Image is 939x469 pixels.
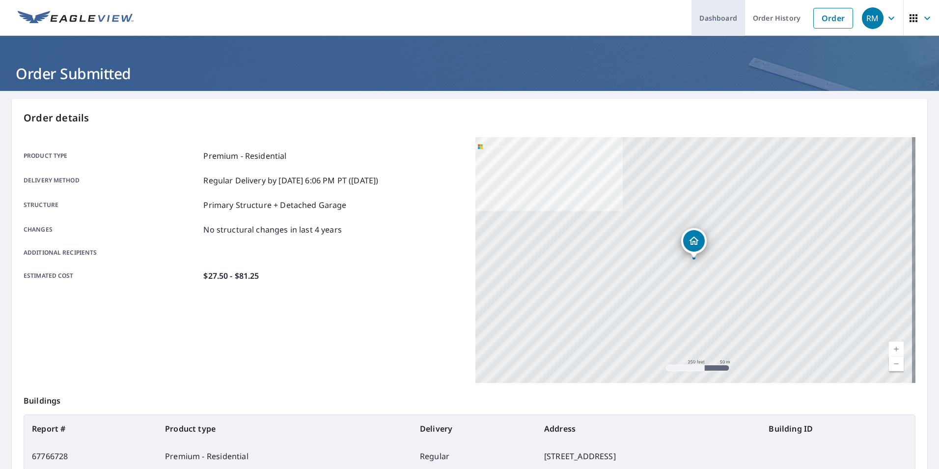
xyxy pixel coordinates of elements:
[889,356,904,371] a: Current Level 17, Zoom Out
[536,415,761,442] th: Address
[412,415,536,442] th: Delivery
[681,228,707,259] div: Dropped pin, building 1, Residential property, 326 Mountain Lake Cir Rainbow City, AL 35906
[813,8,853,29] a: Order
[157,415,412,442] th: Product type
[203,199,346,211] p: Primary Structure + Detached Garage
[24,150,199,162] p: Product type
[203,270,259,282] p: $27.50 - $81.25
[12,63,927,84] h1: Order Submitted
[24,248,199,257] p: Additional recipients
[203,175,378,186] p: Regular Delivery by [DATE] 6:06 PM PT ([DATE])
[24,270,199,282] p: Estimated cost
[24,224,199,235] p: Changes
[203,224,342,235] p: No structural changes in last 4 years
[862,7,884,29] div: RM
[24,415,157,442] th: Report #
[761,415,915,442] th: Building ID
[889,342,904,356] a: Current Level 17, Zoom In
[18,11,134,26] img: EV Logo
[24,175,199,186] p: Delivery method
[203,150,286,162] p: Premium - Residential
[24,111,915,125] p: Order details
[24,383,915,414] p: Buildings
[24,199,199,211] p: Structure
